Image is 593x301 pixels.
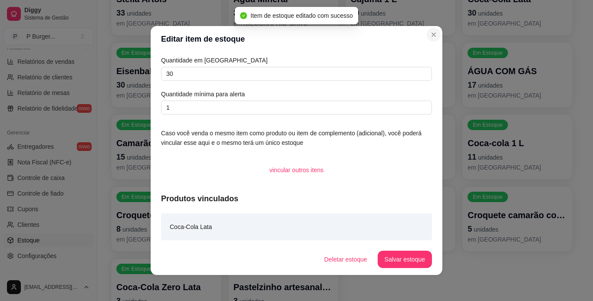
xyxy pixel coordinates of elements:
[378,251,432,268] button: Salvar estoque
[240,12,247,19] span: check-circle
[250,12,353,19] span: Item de estoque editado com sucesso
[161,56,432,65] article: Quantidade em [GEOGRAPHIC_DATA]
[317,251,374,268] button: Deletar estoque
[161,128,432,147] article: Caso você venda o mesmo item como produto ou item de complemento (adicional), você poderá vincula...
[170,222,212,232] article: Coca-Cola Lata
[161,89,432,99] article: Quantidade mínima para alerta
[151,26,442,52] header: Editar item de estoque
[427,28,441,42] button: Close
[263,161,331,179] button: vincular outros itens
[161,193,432,205] article: Produtos vinculados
